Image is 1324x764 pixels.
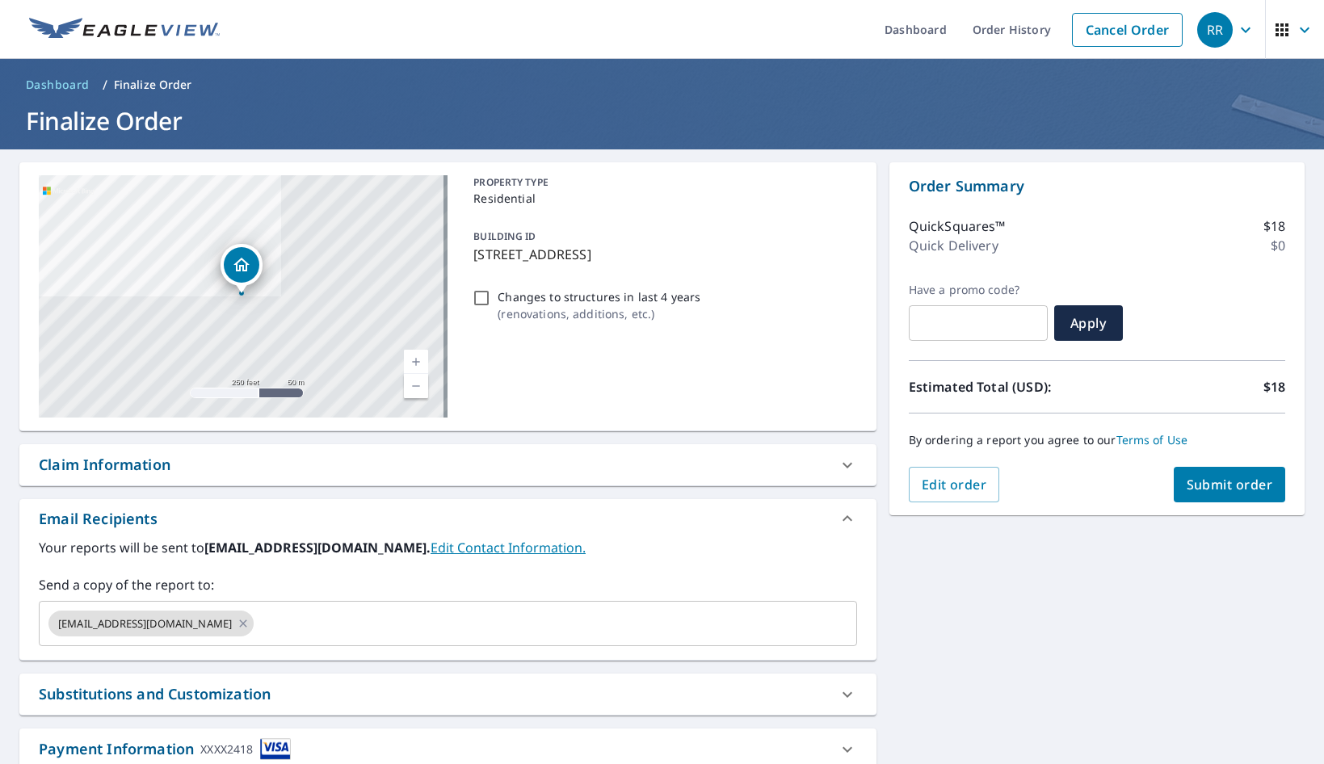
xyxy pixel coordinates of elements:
[909,377,1097,397] p: Estimated Total (USD):
[39,575,857,594] label: Send a copy of the report to:
[498,288,700,305] p: Changes to structures in last 4 years
[473,229,536,243] p: BUILDING ID
[114,77,192,93] p: Finalize Order
[39,538,857,557] label: Your reports will be sent to
[473,245,850,264] p: [STREET_ADDRESS]
[19,72,1305,98] nav: breadcrumb
[404,350,428,374] a: Current Level 17, Zoom In
[431,539,586,556] a: EditContactInfo
[909,467,1000,502] button: Edit order
[922,476,987,493] span: Edit order
[39,454,170,476] div: Claim Information
[404,374,428,398] a: Current Level 17, Zoom Out
[19,674,876,715] div: Substitutions and Customization
[909,216,1006,236] p: QuickSquares™
[260,738,291,760] img: cardImage
[1054,305,1123,341] button: Apply
[909,433,1285,447] p: By ordering a report you agree to our
[1067,314,1110,332] span: Apply
[19,499,876,538] div: Email Recipients
[19,104,1305,137] h1: Finalize Order
[39,738,291,760] div: Payment Information
[19,444,876,485] div: Claim Information
[909,236,998,255] p: Quick Delivery
[909,175,1285,197] p: Order Summary
[29,18,220,42] img: EV Logo
[473,175,850,190] p: PROPERTY TYPE
[1116,432,1188,447] a: Terms of Use
[39,683,271,705] div: Substitutions and Customization
[26,77,90,93] span: Dashboard
[200,738,253,760] div: XXXX2418
[473,190,850,207] p: Residential
[103,75,107,94] li: /
[1174,467,1286,502] button: Submit order
[39,508,158,530] div: Email Recipients
[19,72,96,98] a: Dashboard
[48,611,254,636] div: [EMAIL_ADDRESS][DOMAIN_NAME]
[1197,12,1233,48] div: RR
[1072,13,1183,47] a: Cancel Order
[221,244,263,294] div: Dropped pin, building 1, Residential property, 302 E 4th St Mc Cook, NE 69001
[1187,476,1273,493] span: Submit order
[1263,377,1285,397] p: $18
[909,283,1048,297] label: Have a promo code?
[204,539,431,556] b: [EMAIL_ADDRESS][DOMAIN_NAME].
[1271,236,1285,255] p: $0
[48,616,242,632] span: [EMAIL_ADDRESS][DOMAIN_NAME]
[1263,216,1285,236] p: $18
[498,305,700,322] p: ( renovations, additions, etc. )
